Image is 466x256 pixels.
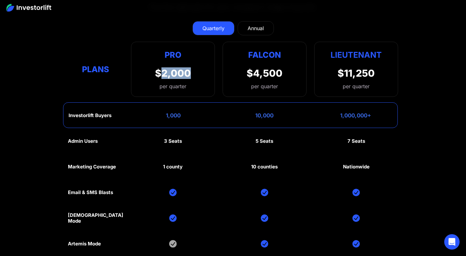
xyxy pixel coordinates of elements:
[69,113,111,118] div: Investorlift Buyers
[343,82,370,90] div: per quarter
[247,67,282,79] div: $4,500
[155,82,191,90] div: per quarter
[163,164,183,170] div: 1 county
[340,112,371,119] div: 1,000,000+
[202,24,225,32] div: Quarterly
[68,164,116,170] div: Marketing Coverage
[166,112,181,119] div: 1,000
[68,138,98,144] div: Admin Users
[68,190,113,195] div: Email & SMS Blasts
[248,24,264,32] div: Annual
[164,138,182,144] div: 3 Seats
[251,164,278,170] div: 10 counties
[343,164,370,170] div: Nationwide
[444,234,460,250] div: Open Intercom Messenger
[255,112,274,119] div: 10,000
[68,241,101,247] div: Artemis Mode
[331,50,382,60] strong: Lieutenant
[155,48,191,61] div: Pro
[338,67,375,79] div: $11,250
[347,138,365,144] div: 7 Seats
[68,212,123,224] div: [DEMOGRAPHIC_DATA] Mode
[248,48,281,61] div: Falcon
[155,67,191,79] div: $2,000
[68,63,123,76] div: Plans
[256,138,273,144] div: 5 Seats
[251,82,278,90] div: per quarter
